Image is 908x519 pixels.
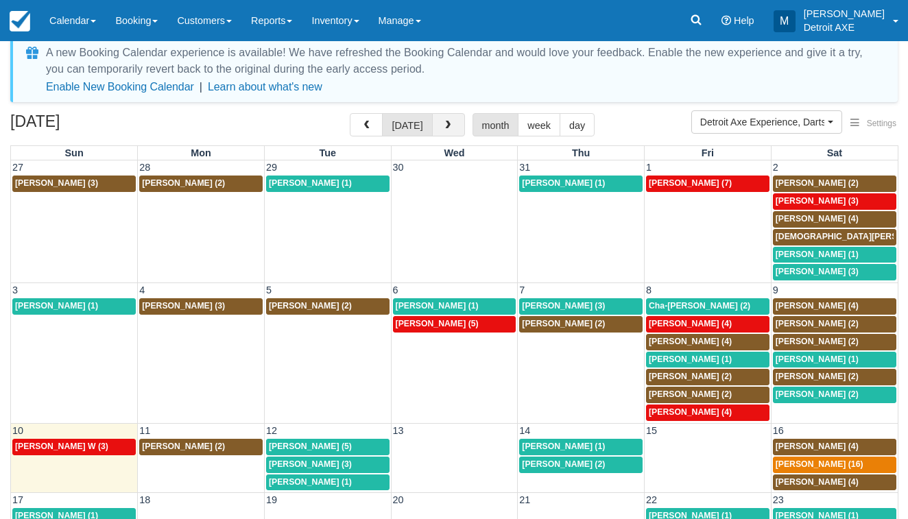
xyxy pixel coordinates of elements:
[393,316,516,333] a: [PERSON_NAME] (5)
[473,113,519,136] button: month
[320,147,337,158] span: Tue
[12,176,136,192] a: [PERSON_NAME] (3)
[392,494,405,505] span: 20
[138,494,152,505] span: 18
[265,162,278,173] span: 29
[645,162,653,173] span: 1
[776,337,859,346] span: [PERSON_NAME] (2)
[265,285,273,295] span: 5
[11,285,19,295] span: 3
[773,247,896,263] a: [PERSON_NAME] (1)
[773,334,896,350] a: [PERSON_NAME] (2)
[691,110,842,134] button: Detroit Axe Experience, Darts Detroit Experience
[142,301,225,311] span: [PERSON_NAME] (3)
[11,494,25,505] span: 17
[646,352,769,368] a: [PERSON_NAME] (1)
[776,442,859,451] span: [PERSON_NAME] (4)
[11,162,25,173] span: 27
[15,178,98,188] span: [PERSON_NAME] (3)
[773,193,896,210] a: [PERSON_NAME] (3)
[522,178,605,188] span: [PERSON_NAME] (1)
[773,387,896,403] a: [PERSON_NAME] (2)
[518,285,526,295] span: 7
[138,162,152,173] span: 28
[519,176,643,192] a: [PERSON_NAME] (1)
[519,457,643,473] a: [PERSON_NAME] (2)
[773,316,896,333] a: [PERSON_NAME] (2)
[773,229,896,245] a: [DEMOGRAPHIC_DATA][PERSON_NAME] (4)
[776,301,859,311] span: [PERSON_NAME] (4)
[191,147,211,158] span: Mon
[649,407,732,417] span: [PERSON_NAME] (4)
[645,494,658,505] span: 22
[10,113,184,138] h2: [DATE]
[649,354,732,364] span: [PERSON_NAME] (1)
[776,477,859,487] span: [PERSON_NAME] (4)
[518,113,560,136] button: week
[522,459,605,469] span: [PERSON_NAME] (2)
[649,178,732,188] span: [PERSON_NAME] (7)
[776,459,863,469] span: [PERSON_NAME] (16)
[776,214,859,224] span: [PERSON_NAME] (4)
[266,439,390,455] a: [PERSON_NAME] (5)
[392,285,400,295] span: 6
[772,285,780,295] span: 9
[392,425,405,436] span: 13
[266,457,390,473] a: [PERSON_NAME] (3)
[12,439,136,455] a: [PERSON_NAME] W (3)
[773,264,896,280] a: [PERSON_NAME] (3)
[269,301,352,311] span: [PERSON_NAME] (2)
[776,250,859,259] span: [PERSON_NAME] (1)
[827,147,842,158] span: Sat
[773,176,896,192] a: [PERSON_NAME] (2)
[702,147,714,158] span: Fri
[773,457,896,473] a: [PERSON_NAME] (16)
[646,298,769,315] a: Cha-[PERSON_NAME] (2)
[649,389,732,399] span: [PERSON_NAME] (2)
[645,285,653,295] span: 8
[646,405,769,421] a: [PERSON_NAME] (4)
[560,113,595,136] button: day
[65,147,84,158] span: Sun
[773,211,896,228] a: [PERSON_NAME] (4)
[392,162,405,173] span: 30
[139,176,263,192] a: [PERSON_NAME] (2)
[396,319,479,328] span: [PERSON_NAME] (5)
[15,301,98,311] span: [PERSON_NAME] (1)
[46,45,881,77] div: A new Booking Calendar experience is available! We have refreshed the Booking Calendar and would ...
[269,459,352,469] span: [PERSON_NAME] (3)
[200,81,202,93] span: |
[266,474,390,491] a: [PERSON_NAME] (1)
[776,354,859,364] span: [PERSON_NAME] (1)
[772,162,780,173] span: 2
[46,80,194,94] button: Enable New Booking Calendar
[142,442,225,451] span: [PERSON_NAME] (2)
[265,425,278,436] span: 12
[396,301,479,311] span: [PERSON_NAME] (1)
[269,442,352,451] span: [PERSON_NAME] (5)
[772,425,785,436] span: 16
[518,494,531,505] span: 21
[646,316,769,333] a: [PERSON_NAME] (4)
[773,298,896,315] a: [PERSON_NAME] (4)
[646,369,769,385] a: [PERSON_NAME] (2)
[138,285,146,295] span: 4
[444,147,464,158] span: Wed
[776,196,859,206] span: [PERSON_NAME] (3)
[774,10,796,32] div: M
[572,147,590,158] span: Thu
[773,352,896,368] a: [PERSON_NAME] (1)
[773,474,896,491] a: [PERSON_NAME] (4)
[867,119,896,128] span: Settings
[522,301,605,311] span: [PERSON_NAME] (3)
[519,298,643,315] a: [PERSON_NAME] (3)
[773,369,896,385] a: [PERSON_NAME] (2)
[382,113,432,136] button: [DATE]
[772,494,785,505] span: 23
[12,298,136,315] a: [PERSON_NAME] (1)
[773,439,896,455] a: [PERSON_NAME] (4)
[842,114,905,134] button: Settings
[518,162,531,173] span: 31
[776,389,859,399] span: [PERSON_NAME] (2)
[649,337,732,346] span: [PERSON_NAME] (4)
